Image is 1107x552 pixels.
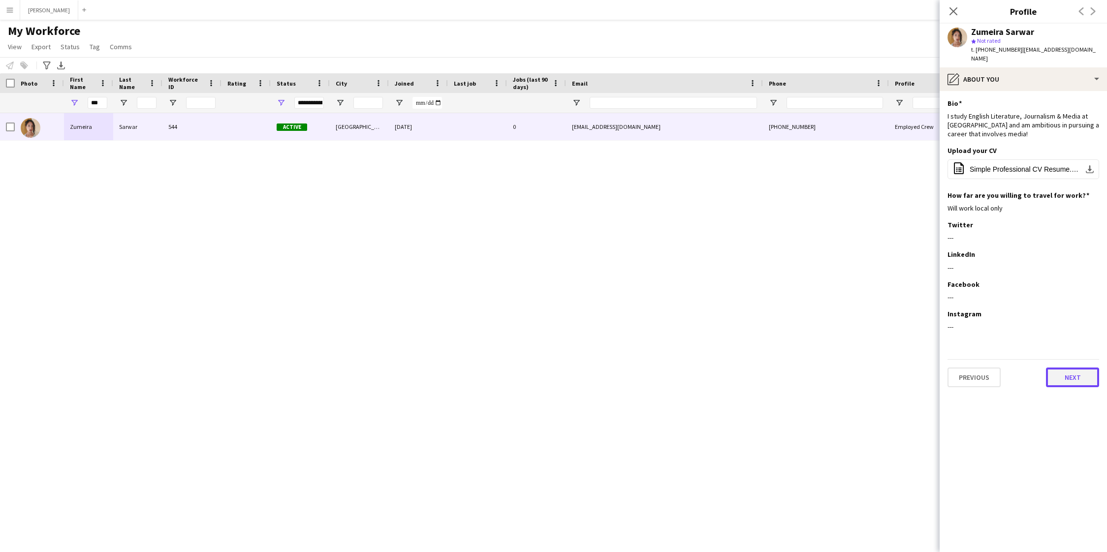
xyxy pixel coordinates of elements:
button: Open Filter Menu [119,98,128,107]
a: Comms [106,40,136,53]
a: Export [28,40,55,53]
button: Open Filter Menu [70,98,79,107]
span: View [8,42,22,51]
div: [EMAIL_ADDRESS][DOMAIN_NAME] [566,113,763,140]
div: [GEOGRAPHIC_DATA] [330,113,389,140]
span: Status [61,42,80,51]
span: Tag [90,42,100,51]
div: Will work local only [948,204,1099,213]
button: Simple Professional CV Resume.pdf [948,159,1099,179]
a: View [4,40,26,53]
span: Phone [769,80,786,87]
div: [PHONE_NUMBER] [763,113,889,140]
button: Open Filter Menu [895,98,904,107]
h3: Twitter [948,220,973,229]
div: Zumeira Sarwar [971,28,1034,36]
div: 0 [507,113,566,140]
button: Open Filter Menu [277,98,285,107]
input: Email Filter Input [590,97,757,109]
h3: Instagram [948,309,981,318]
span: Jobs (last 90 days) [513,76,548,91]
a: Tag [86,40,104,53]
span: Photo [21,80,37,87]
div: [DATE] [389,113,448,140]
span: My Workforce [8,24,80,38]
span: Rating [227,80,246,87]
input: Workforce ID Filter Input [186,97,216,109]
button: [PERSON_NAME] [20,0,78,20]
span: First Name [70,76,95,91]
div: --- [948,233,1099,242]
div: About you [940,67,1107,91]
img: Zumeira Sarwar [21,118,40,138]
h3: Facebook [948,280,980,289]
h3: Bio [948,99,962,108]
button: Open Filter Menu [336,98,345,107]
button: Open Filter Menu [572,98,581,107]
app-action-btn: Advanced filters [41,60,53,71]
div: Zumeira [64,113,113,140]
span: Joined [395,80,414,87]
span: Workforce ID [168,76,204,91]
span: | [EMAIL_ADDRESS][DOMAIN_NAME] [971,46,1096,62]
input: City Filter Input [353,97,383,109]
h3: LinkedIn [948,250,975,259]
span: Export [32,42,51,51]
div: --- [948,293,1099,302]
span: Profile [895,80,915,87]
span: t. [PHONE_NUMBER] [971,46,1022,53]
div: --- [948,322,1099,331]
h3: Profile [940,5,1107,18]
a: Status [57,40,84,53]
input: First Name Filter Input [88,97,107,109]
input: Last Name Filter Input [137,97,157,109]
h3: Upload your CV [948,146,997,155]
span: Simple Professional CV Resume.pdf [970,165,1081,173]
div: 544 [162,113,221,140]
span: Last Name [119,76,145,91]
button: Previous [948,368,1001,387]
span: Email [572,80,588,87]
div: Employed Crew [889,113,952,140]
h3: How far are you willing to travel for work? [948,191,1089,200]
span: Last job [454,80,476,87]
div: I study English Literature, Journalism & Media at [GEOGRAPHIC_DATA] and am ambitious in pursuing ... [948,112,1099,139]
input: Profile Filter Input [913,97,946,109]
input: Joined Filter Input [412,97,442,109]
input: Phone Filter Input [787,97,883,109]
button: Open Filter Menu [395,98,404,107]
button: Open Filter Menu [168,98,177,107]
div: --- [948,263,1099,272]
app-action-btn: Export XLSX [55,60,67,71]
button: Open Filter Menu [769,98,778,107]
span: Active [277,123,307,131]
span: Comms [110,42,132,51]
span: Status [277,80,296,87]
span: City [336,80,347,87]
button: Next [1046,368,1099,387]
span: Not rated [977,37,1001,44]
div: Sarwar [113,113,162,140]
